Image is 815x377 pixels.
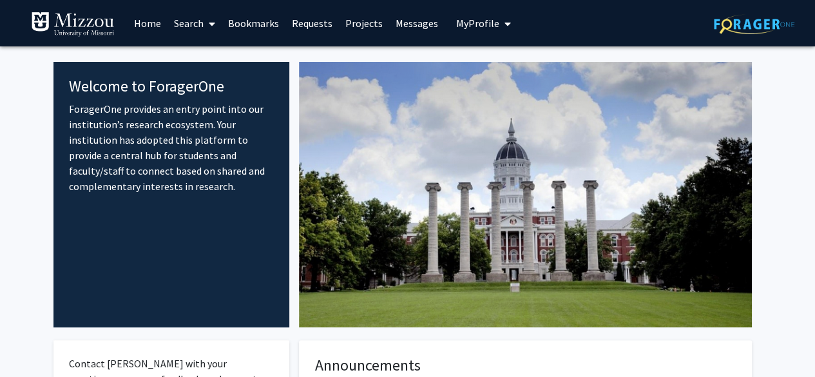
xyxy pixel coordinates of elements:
a: Projects [339,1,389,46]
a: Bookmarks [222,1,285,46]
a: Messages [389,1,445,46]
a: Search [168,1,222,46]
p: ForagerOne provides an entry point into our institution’s research ecosystem. Your institution ha... [69,101,274,194]
a: Requests [285,1,339,46]
iframe: Chat [10,319,55,367]
img: Cover Image [299,62,752,327]
img: University of Missouri Logo [31,12,115,37]
img: ForagerOne Logo [714,14,794,34]
span: My Profile [456,17,499,30]
h4: Announcements [315,356,736,375]
a: Home [128,1,168,46]
h4: Welcome to ForagerOne [69,77,274,96]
